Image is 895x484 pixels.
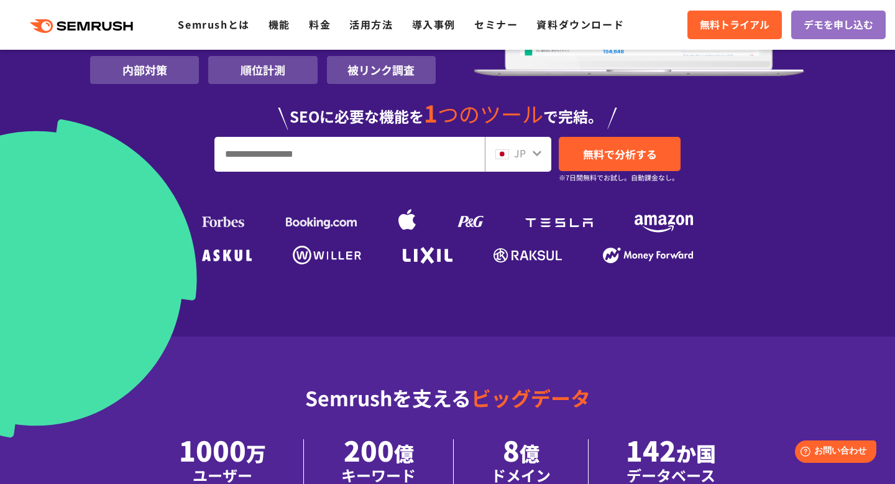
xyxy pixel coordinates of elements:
[536,17,624,32] a: 資料ダウンロード
[543,105,603,127] span: で完結。
[90,56,199,84] li: 内部対策
[700,17,769,33] span: 無料トライアル
[676,439,716,467] span: か国
[687,11,782,39] a: 無料トライアル
[90,376,805,439] div: Semrushを支える
[349,17,393,32] a: 活用方法
[327,56,436,84] li: 被リンク調査
[514,146,526,161] span: JP
[412,17,456,32] a: 導入事例
[208,56,317,84] li: 順位計測
[583,146,657,162] span: 無料で分析する
[394,439,414,467] span: 億
[804,17,873,33] span: デモを申し込む
[559,137,681,171] a: 無料で分析する
[784,435,881,470] iframe: Help widget launcher
[559,172,679,184] small: ※7日間無料でお試し。自動課金なし。
[268,17,290,32] a: 機能
[471,383,590,412] span: ビッグデータ
[215,137,484,171] input: URL、キーワードを入力してください
[424,96,438,129] span: 1
[90,89,805,130] div: SEOに必要な機能を
[791,11,886,39] a: デモを申し込む
[520,439,539,467] span: 億
[474,17,518,32] a: セミナー
[178,17,249,32] a: Semrushとは
[309,17,331,32] a: 料金
[438,98,543,129] span: つのツール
